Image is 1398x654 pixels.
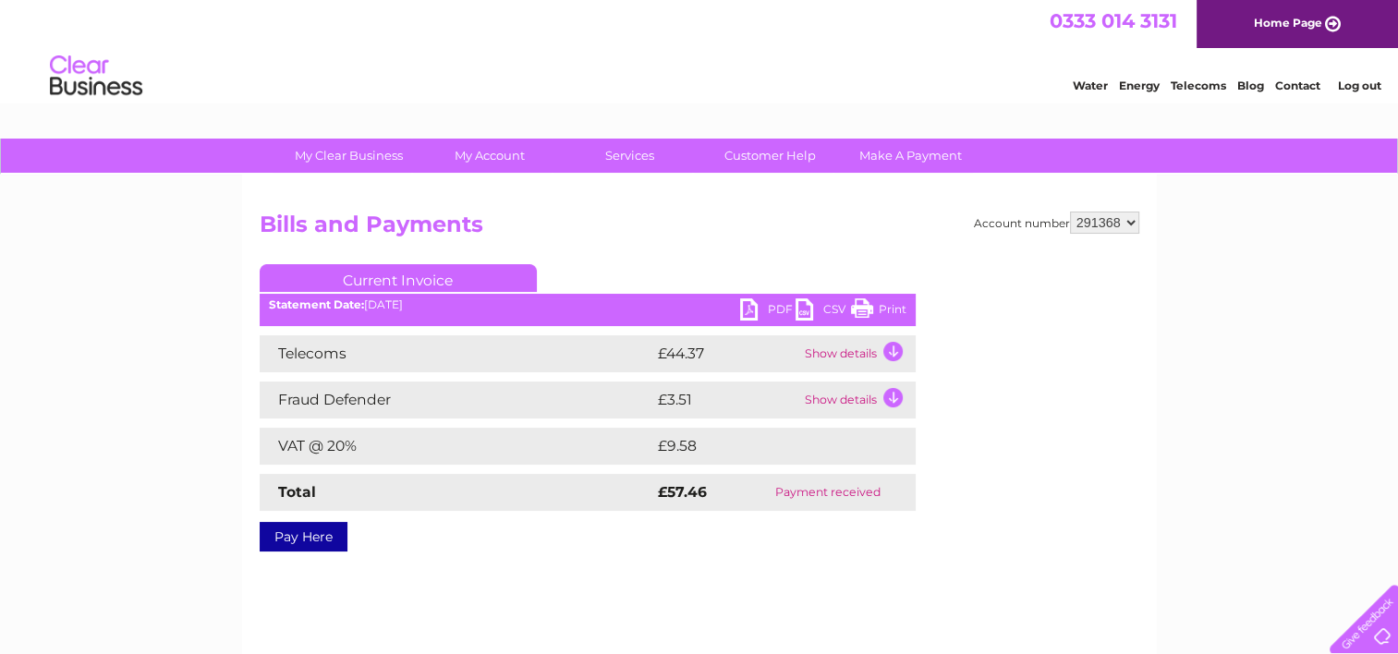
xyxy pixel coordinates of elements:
[800,335,916,372] td: Show details
[260,264,537,292] a: Current Invoice
[278,483,316,501] strong: Total
[269,297,364,311] b: Statement Date:
[260,335,653,372] td: Telecoms
[653,381,800,418] td: £3.51
[553,139,706,173] a: Services
[658,483,707,501] strong: £57.46
[413,139,565,173] a: My Account
[653,335,800,372] td: £44.37
[263,10,1137,90] div: Clear Business is a trading name of Verastar Limited (registered in [GEOGRAPHIC_DATA] No. 3667643...
[1119,79,1160,92] a: Energy
[260,428,653,465] td: VAT @ 20%
[1171,79,1226,92] a: Telecoms
[653,428,873,465] td: £9.58
[974,212,1139,234] div: Account number
[741,474,915,511] td: Payment received
[260,212,1139,247] h2: Bills and Payments
[800,381,916,418] td: Show details
[1337,79,1380,92] a: Log out
[834,139,987,173] a: Make A Payment
[1237,79,1264,92] a: Blog
[1275,79,1320,92] a: Contact
[1073,79,1108,92] a: Water
[740,298,796,325] a: PDF
[796,298,851,325] a: CSV
[260,381,653,418] td: Fraud Defender
[694,139,846,173] a: Customer Help
[260,298,916,311] div: [DATE]
[273,139,425,173] a: My Clear Business
[49,48,143,104] img: logo.png
[260,522,347,551] a: Pay Here
[851,298,906,325] a: Print
[1050,9,1177,32] a: 0333 014 3131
